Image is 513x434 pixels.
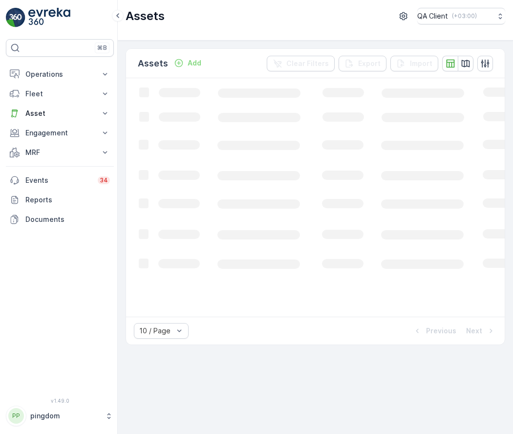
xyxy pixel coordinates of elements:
[188,58,201,68] p: Add
[358,59,381,68] p: Export
[452,12,477,20] p: ( +03:00 )
[6,65,114,84] button: Operations
[6,210,114,229] a: Documents
[30,411,100,421] p: pingdom
[6,104,114,123] button: Asset
[97,44,107,52] p: ⌘B
[25,195,110,205] p: Reports
[138,57,168,70] p: Assets
[417,8,505,24] button: QA Client(+03:00)
[6,190,114,210] a: Reports
[6,143,114,162] button: MRF
[126,8,165,24] p: Assets
[466,326,482,336] p: Next
[390,56,438,71] button: Import
[411,325,457,337] button: Previous
[465,325,497,337] button: Next
[6,123,114,143] button: Engagement
[6,8,25,27] img: logo
[6,171,114,190] a: Events34
[100,176,108,184] p: 34
[6,84,114,104] button: Fleet
[25,69,94,79] p: Operations
[25,108,94,118] p: Asset
[417,11,448,21] p: QA Client
[28,8,70,27] img: logo_light-DOdMpM7g.png
[25,175,92,185] p: Events
[286,59,329,68] p: Clear Filters
[426,326,456,336] p: Previous
[410,59,432,68] p: Import
[8,408,24,424] div: PP
[25,215,110,224] p: Documents
[6,398,114,404] span: v 1.49.0
[25,128,94,138] p: Engagement
[6,406,114,426] button: PPpingdom
[267,56,335,71] button: Clear Filters
[25,148,94,157] p: MRF
[25,89,94,99] p: Fleet
[339,56,386,71] button: Export
[170,57,205,69] button: Add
